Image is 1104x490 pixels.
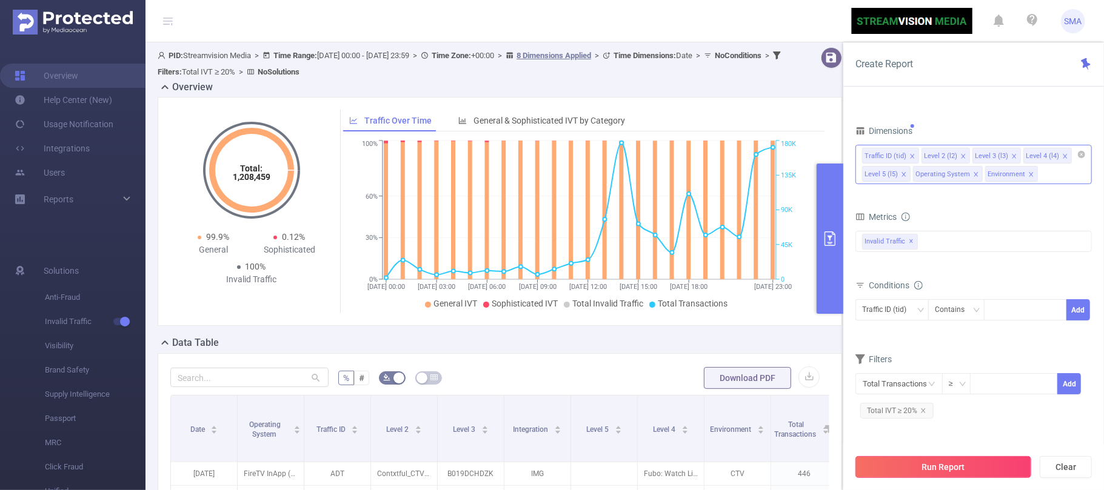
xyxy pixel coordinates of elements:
span: Conditions [869,280,923,290]
p: Fubo: Watch Live TV & Sports, Shows, Movies & News [638,462,704,485]
span: Create Report [855,58,913,70]
i: icon: close [901,171,907,179]
span: Invalid Traffic [862,234,918,250]
div: Sort [681,424,689,431]
div: Contains [935,300,973,320]
span: % [343,373,349,383]
span: Click Fraud [45,455,146,479]
span: MRC [45,431,146,455]
i: icon: caret-down [415,429,421,432]
p: CTV [704,462,771,485]
span: General IVT [433,299,477,308]
div: Sort [351,424,358,431]
span: Traffic Over Time [364,116,432,125]
b: No Solutions [258,67,299,76]
span: Level 5 [586,425,611,434]
i: icon: down [973,306,980,315]
span: Invalid Traffic [45,310,146,334]
div: Operating System [915,167,970,182]
span: Reports [44,194,73,204]
p: B019DCHDZK [438,462,504,485]
i: icon: caret-down [758,429,764,432]
span: Supply Intelligence [45,382,146,406]
li: Level 3 (l3) [972,148,1021,164]
tspan: 180K [781,141,796,148]
span: Level 4 [653,425,677,434]
input: Search... [170,368,329,387]
tspan: 30% [366,234,378,242]
i: icon: bar-chart [458,116,467,125]
i: icon: user [158,51,169,59]
p: IMG [504,462,570,485]
span: Level 3 [453,425,477,434]
i: icon: close [960,153,966,161]
p: FireTV InApp (CTV) [238,462,304,485]
span: > [591,51,603,60]
i: icon: info-circle [902,213,910,221]
i: icon: caret-up [415,424,421,428]
i: icon: close [920,408,926,414]
p: [DATE] [171,462,237,485]
div: Sophisticated [252,243,328,256]
tspan: [DATE] 00:00 [367,283,405,291]
tspan: [DATE] 23:00 [754,283,792,291]
a: Help Center (New) [15,88,112,112]
span: Total IVT ≥ 20% [158,67,235,76]
a: Users [15,161,65,185]
div: Environment [988,167,1025,182]
span: Dimensions [855,126,912,136]
li: Level 2 (l2) [922,148,970,164]
div: Level 5 (l5) [865,167,898,182]
tspan: [DATE] 15:00 [620,283,657,291]
div: Sort [210,424,218,431]
img: Protected Media [13,10,133,35]
tspan: [DATE] 03:00 [418,283,455,291]
i: icon: info-circle [914,281,923,290]
i: icon: caret-up [481,424,488,428]
i: icon: caret-down [352,429,358,432]
span: Operating System [249,420,281,439]
span: Metrics [855,212,897,222]
u: 8 Dimensions Applied [517,51,591,60]
a: Reports [44,187,73,211]
div: ≥ [949,374,962,394]
div: General [175,243,252,256]
span: Total Invalid Traffic [572,299,643,308]
i: icon: close [1011,153,1017,161]
span: SMA [1065,9,1082,33]
tspan: 90K [781,207,792,214]
span: Total Transactions [658,299,728,308]
button: Add [1057,373,1081,394]
i: icon: close [1028,171,1034,179]
i: icon: caret-up [615,424,621,428]
li: Operating System [913,166,983,182]
li: Environment [985,166,1038,182]
p: Contxtful_CTV_RTB [371,462,437,485]
b: Time Zone: [432,51,471,60]
tspan: 135K [781,171,796,179]
tspan: 0 [781,276,785,283]
p: 446 [771,462,837,485]
tspan: 0% [369,276,378,283]
i: icon: caret-up [758,424,764,428]
i: icon: caret-up [294,424,301,428]
span: Environment [711,425,754,434]
button: Clear [1040,456,1092,478]
span: ✕ [909,234,914,249]
span: Anti-Fraud [45,285,146,310]
i: icon: caret-down [211,429,218,432]
tspan: 45K [781,241,792,249]
span: > [761,51,773,60]
p: ADT [304,462,370,485]
span: Brand Safety [45,358,146,382]
span: # [359,373,364,383]
span: Visibility [45,334,146,358]
i: icon: caret-down [481,429,488,432]
tspan: [DATE] 12:00 [569,283,607,291]
i: icon: caret-up [211,424,218,428]
div: Sort [554,424,561,431]
li: Level 4 (l4) [1023,148,1072,164]
span: 99.9% [206,232,229,242]
i: icon: caret-down [681,429,688,432]
i: icon: caret-down [555,429,561,432]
